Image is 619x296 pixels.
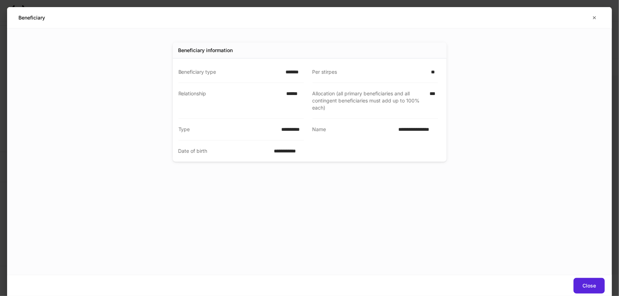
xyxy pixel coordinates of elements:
[313,68,427,76] div: Per stirpes
[574,278,605,294] button: Close
[178,147,270,155] div: Date of birth
[18,14,45,21] h5: Beneficiary
[313,126,394,133] div: Name
[178,90,282,111] div: Relationship
[313,90,426,111] div: Allocation (all primary beneficiaries and all contingent beneficiaries must add up to 100% each)
[178,126,277,133] div: Type
[582,283,596,288] div: Close
[178,68,282,76] div: Beneficiary type
[178,47,233,54] div: Beneficiary information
